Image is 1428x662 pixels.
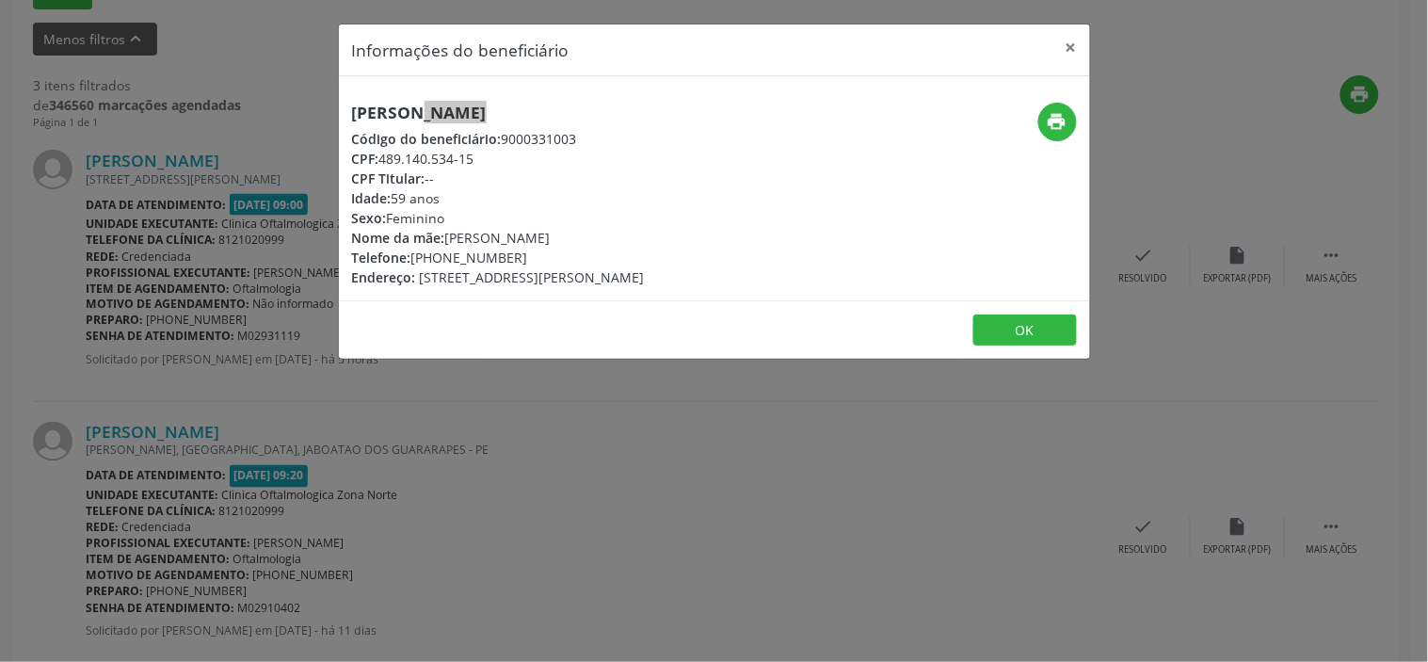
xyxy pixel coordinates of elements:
div: [PERSON_NAME] [352,228,645,248]
span: CPF: [352,150,379,168]
div: Feminino [352,208,645,228]
div: [PHONE_NUMBER] [352,248,645,267]
span: Nome da mãe: [352,229,445,247]
i: print [1047,111,1067,132]
h5: [PERSON_NAME] [352,103,645,122]
h5: Informações do beneficiário [352,38,570,62]
span: Telefone: [352,249,411,266]
div: 59 anos [352,188,645,208]
span: [STREET_ADDRESS][PERSON_NAME] [420,268,645,286]
button: Close [1052,24,1090,71]
span: Idade: [352,189,392,207]
span: CPF Titular: [352,170,425,187]
div: 489.140.534-15 [352,149,645,169]
div: 9000331003 [352,129,645,149]
button: print [1038,103,1077,141]
span: Sexo: [352,209,387,227]
div: -- [352,169,645,188]
span: Código do beneficiário: [352,130,502,148]
button: OK [973,315,1077,347]
span: Endereço: [352,268,416,286]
